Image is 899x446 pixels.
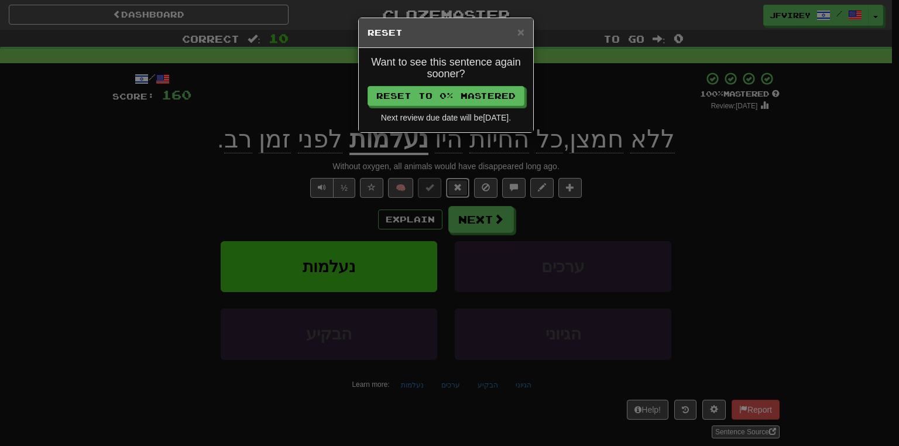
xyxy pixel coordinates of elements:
[368,112,524,123] div: Next review due date will be [DATE] .
[368,86,524,106] button: Reset to 0% Mastered
[368,57,524,80] h4: Want to see this sentence again sooner?
[517,26,524,38] button: Close
[368,27,524,39] h5: Reset
[517,25,524,39] span: ×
